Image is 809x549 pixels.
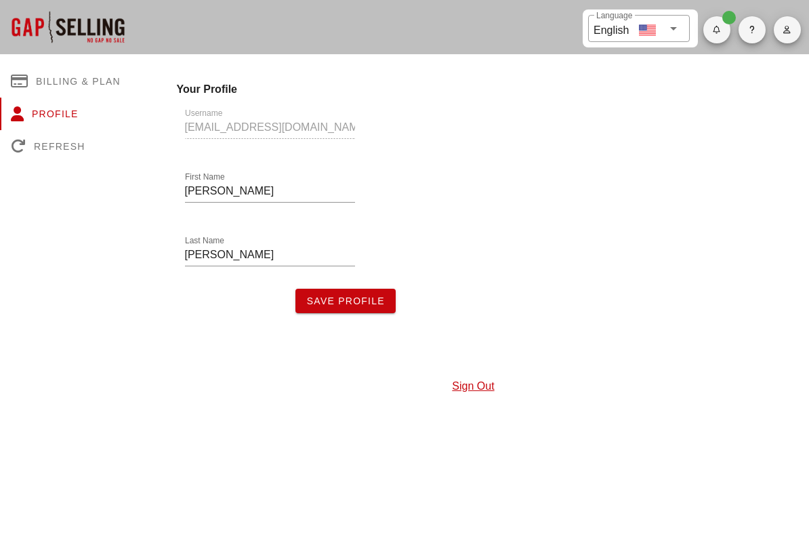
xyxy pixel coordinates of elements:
div: LanguageEnglish [588,15,690,42]
span: Badge [722,11,736,24]
h4: Your Profile [177,81,770,98]
label: Language [596,11,632,21]
label: Last Name [185,236,224,246]
label: First Name [185,172,225,182]
span: Save Profile [306,296,385,306]
a: Sign Out [452,380,494,392]
button: Save Profile [295,289,396,313]
label: Username [185,108,222,119]
div: English [594,19,629,39]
